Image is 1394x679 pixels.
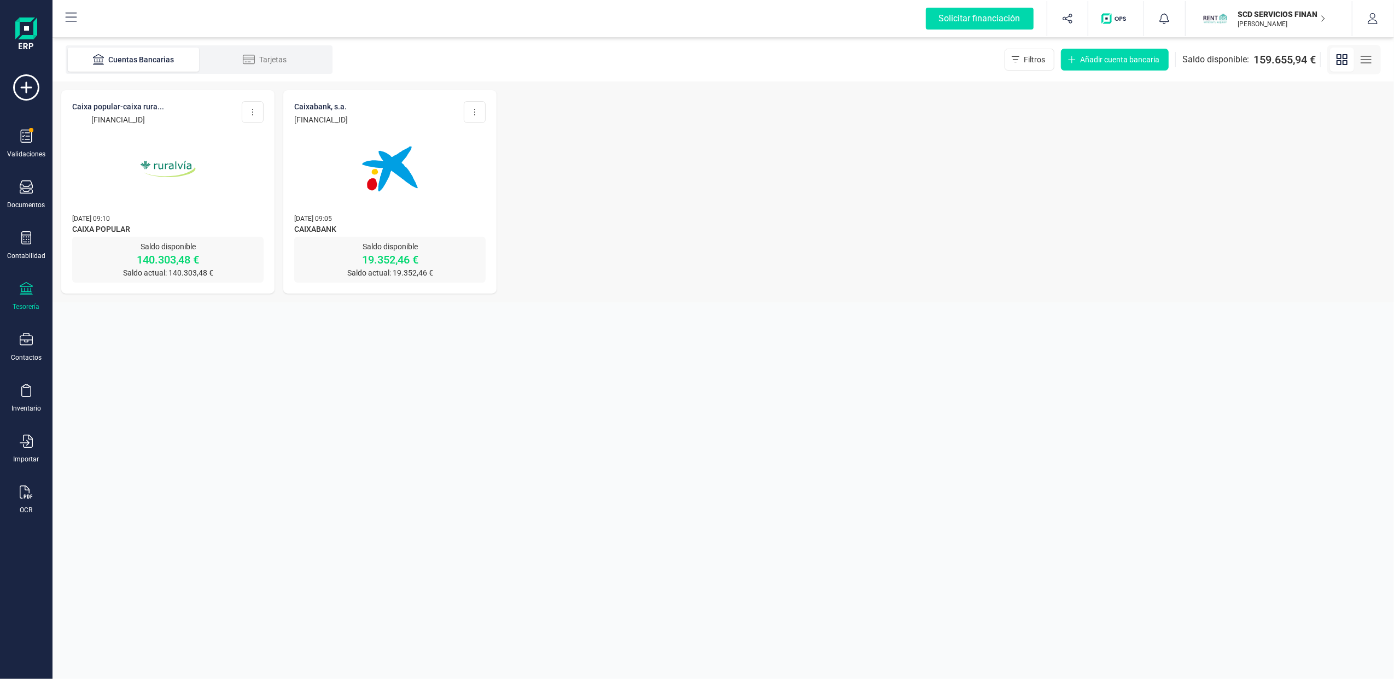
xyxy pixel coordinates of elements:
[294,101,348,112] p: CAIXABANK, S.A.
[294,215,332,223] span: [DATE] 09:05
[1238,9,1326,20] p: SCD SERVICIOS FINANCIEROS SL
[11,404,41,413] div: Inventario
[294,114,348,125] p: [FINANCIAL_ID]
[13,302,40,311] div: Tesorería
[1080,54,1159,65] span: Añadir cuenta bancaria
[72,252,264,267] p: 140.303,48 €
[1024,54,1045,65] span: Filtros
[20,506,33,514] div: OCR
[14,455,39,464] div: Importar
[221,54,308,65] div: Tarjetas
[72,267,264,278] p: Saldo actual: 140.303,48 €
[926,8,1034,30] div: Solicitar financiación
[294,267,486,278] p: Saldo actual: 19.352,46 €
[294,252,486,267] p: 19.352,46 €
[72,101,164,112] p: CAIXA POPULAR-CAIXA RURA...
[11,353,42,362] div: Contactos
[72,114,164,125] p: [FINANCIAL_ID]
[7,150,45,159] div: Validaciones
[8,201,45,209] div: Documentos
[1238,20,1326,28] p: [PERSON_NAME]
[1182,53,1249,66] span: Saldo disponible:
[72,215,110,223] span: [DATE] 09:10
[1095,1,1137,36] button: Logo de OPS
[72,241,264,252] p: Saldo disponible
[1203,7,1227,31] img: SC
[1253,52,1316,67] span: 159.655,94 €
[1005,49,1054,71] button: Filtros
[1061,49,1169,71] button: Añadir cuenta bancaria
[15,17,37,52] img: Logo Finanedi
[294,241,486,252] p: Saldo disponible
[1101,13,1130,24] img: Logo de OPS
[1199,1,1339,36] button: SCSCD SERVICIOS FINANCIEROS SL[PERSON_NAME]
[72,224,264,237] span: CAIXA POPULAR
[913,1,1047,36] button: Solicitar financiación
[7,251,45,260] div: Contabilidad
[294,224,486,237] span: CAIXABANK
[90,54,177,65] div: Cuentas Bancarias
